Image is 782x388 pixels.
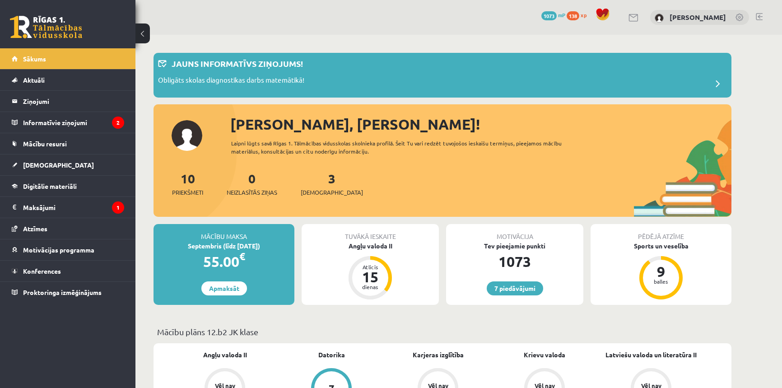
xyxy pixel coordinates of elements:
div: Mācību maksa [154,224,294,241]
a: Informatīvie ziņojumi2 [12,112,124,133]
a: Apmaksāt [201,281,247,295]
a: 7 piedāvājumi [487,281,543,295]
a: Krievu valoda [524,350,565,360]
a: Datorika [318,350,345,360]
span: Priekšmeti [172,188,203,197]
a: Sports un veselība 9 balles [591,241,731,301]
span: [DEMOGRAPHIC_DATA] [301,188,363,197]
p: Mācību plāns 12.b2 JK klase [157,326,728,338]
a: Karjeras izglītība [413,350,464,360]
a: Ziņojumi [12,91,124,112]
div: Motivācija [446,224,583,241]
a: Sākums [12,48,124,69]
a: Motivācijas programma [12,239,124,260]
a: Atzīmes [12,218,124,239]
a: Mācību resursi [12,133,124,154]
div: 9 [647,264,675,279]
div: Pēdējā atzīme [591,224,731,241]
div: Angļu valoda II [302,241,439,251]
span: Sākums [23,55,46,63]
span: € [239,250,245,263]
img: Daniela Mazurēviča [655,14,664,23]
a: Konferences [12,261,124,281]
legend: Maksājumi [23,197,124,218]
a: Digitālie materiāli [12,176,124,196]
span: Motivācijas programma [23,246,94,254]
span: xp [581,11,586,19]
legend: Informatīvie ziņojumi [23,112,124,133]
div: Tuvākā ieskaite [302,224,439,241]
div: Atlicis [357,264,384,270]
div: Sports un veselība [591,241,731,251]
span: Aktuāli [23,76,45,84]
span: 138 [567,11,579,20]
span: Proktoringa izmēģinājums [23,288,102,296]
legend: Ziņojumi [23,91,124,112]
div: Septembris (līdz [DATE]) [154,241,294,251]
a: Maksājumi1 [12,197,124,218]
div: balles [647,279,675,284]
a: [PERSON_NAME] [670,13,726,22]
i: 2 [112,117,124,129]
span: Neizlasītās ziņas [227,188,277,197]
div: Tev pieejamie punkti [446,241,583,251]
span: Atzīmes [23,224,47,233]
a: 138 xp [567,11,591,19]
a: Rīgas 1. Tālmācības vidusskola [10,16,82,38]
span: Konferences [23,267,61,275]
div: [PERSON_NAME], [PERSON_NAME]! [230,113,731,135]
div: 15 [357,270,384,284]
a: Jauns informatīvs ziņojums! Obligāts skolas diagnostikas darbs matemātikā! [158,57,727,93]
a: 1073 mP [541,11,565,19]
a: Aktuāli [12,70,124,90]
a: Angļu valoda II [203,350,247,360]
a: 3[DEMOGRAPHIC_DATA] [301,170,363,197]
span: Digitālie materiāli [23,182,77,190]
div: dienas [357,284,384,290]
a: 10Priekšmeti [172,170,203,197]
a: Latviešu valoda un literatūra II [605,350,697,360]
div: Laipni lūgts savā Rīgas 1. Tālmācības vidusskolas skolnieka profilā. Šeit Tu vari redzēt tuvojošo... [231,139,578,155]
span: Mācību resursi [23,140,67,148]
span: 1073 [541,11,557,20]
a: 0Neizlasītās ziņas [227,170,277,197]
span: [DEMOGRAPHIC_DATA] [23,161,94,169]
i: 1 [112,201,124,214]
a: [DEMOGRAPHIC_DATA] [12,154,124,175]
p: Jauns informatīvs ziņojums! [172,57,303,70]
a: Proktoringa izmēģinājums [12,282,124,303]
div: 55.00 [154,251,294,272]
div: 1073 [446,251,583,272]
p: Obligāts skolas diagnostikas darbs matemātikā! [158,75,304,88]
span: mP [558,11,565,19]
a: Angļu valoda II Atlicis 15 dienas [302,241,439,301]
